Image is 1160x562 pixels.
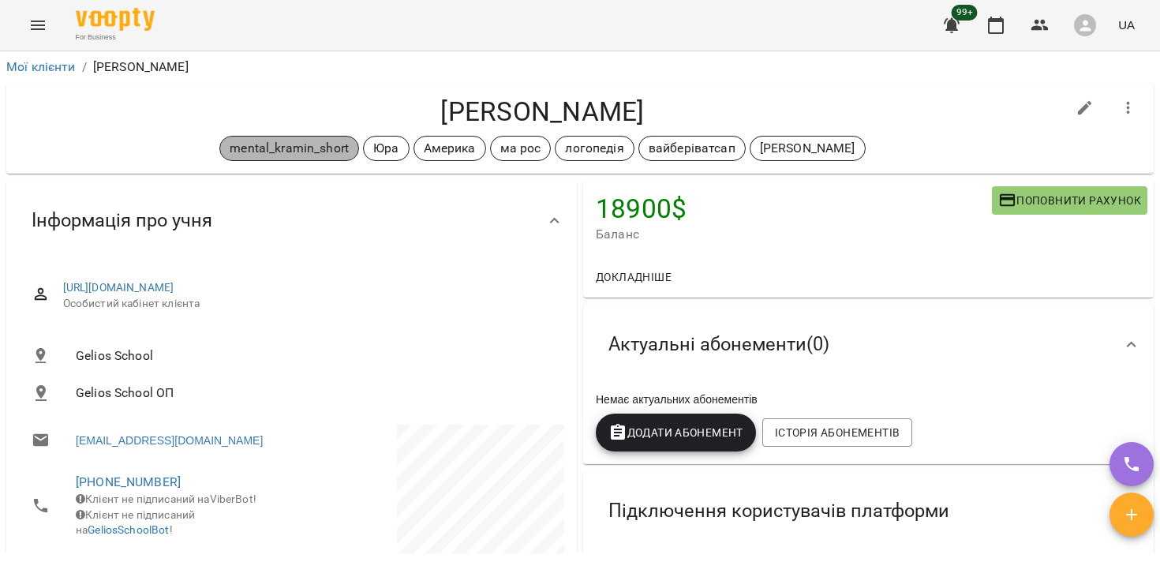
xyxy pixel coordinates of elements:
div: вайберіватсап [638,136,746,161]
div: Юра [363,136,409,161]
div: [PERSON_NAME] [750,136,866,161]
span: Особистий кабінет клієнта [63,296,552,312]
div: Америка [413,136,486,161]
button: Поповнити рахунок [992,186,1147,215]
span: Актуальні абонементи ( 0 ) [608,332,829,357]
span: Gelios School [76,347,552,365]
div: Інформація про учня [6,180,577,261]
span: Поповнити рахунок [998,191,1141,210]
button: UA [1112,10,1141,39]
button: Історія абонементів [762,418,912,447]
div: Немає актуальних абонементів [593,388,1144,410]
button: Докладніше [589,263,678,291]
span: UA [1118,17,1135,33]
p: Америка [424,139,476,158]
span: For Business [76,32,155,43]
span: Історія абонементів [775,423,900,442]
span: Докладніше [596,268,672,287]
div: mental_kramin_short [219,136,359,161]
a: [URL][DOMAIN_NAME] [63,281,174,294]
span: Підключення користувачів платформи [608,499,949,523]
div: логопедія [555,136,634,161]
p: вайберіватсап [649,139,735,158]
button: Додати Абонемент [596,414,756,451]
p: mental_kramin_short [230,139,349,158]
a: GeliosSchoolBot [88,523,169,536]
div: Актуальні абонементи(0) [583,304,1154,385]
span: 99+ [952,5,978,21]
span: Баланс [596,225,992,244]
span: Інформація про учня [32,208,212,233]
a: [PHONE_NUMBER] [76,474,181,489]
p: [PERSON_NAME] [93,58,189,77]
img: Voopty Logo [76,8,155,31]
h4: [PERSON_NAME] [19,96,1066,128]
p: логопедія [565,139,623,158]
span: Клієнт не підписаний на ViberBot! [76,493,256,505]
nav: breadcrumb [6,58,1154,77]
p: ма рос [500,139,541,158]
span: Клієнт не підписаний на ! [76,508,195,537]
li: / [82,58,87,77]
p: Юра [373,139,399,158]
span: Gelios School ОП [76,384,552,403]
a: [EMAIL_ADDRESS][DOMAIN_NAME] [76,433,263,448]
p: [PERSON_NAME] [760,139,855,158]
div: Підключення користувачів платформи [583,470,1154,552]
a: Мої клієнти [6,59,76,74]
button: Menu [19,6,57,44]
span: Додати Абонемент [608,423,743,442]
div: ма рос [490,136,552,161]
h4: 18900 $ [596,193,992,225]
